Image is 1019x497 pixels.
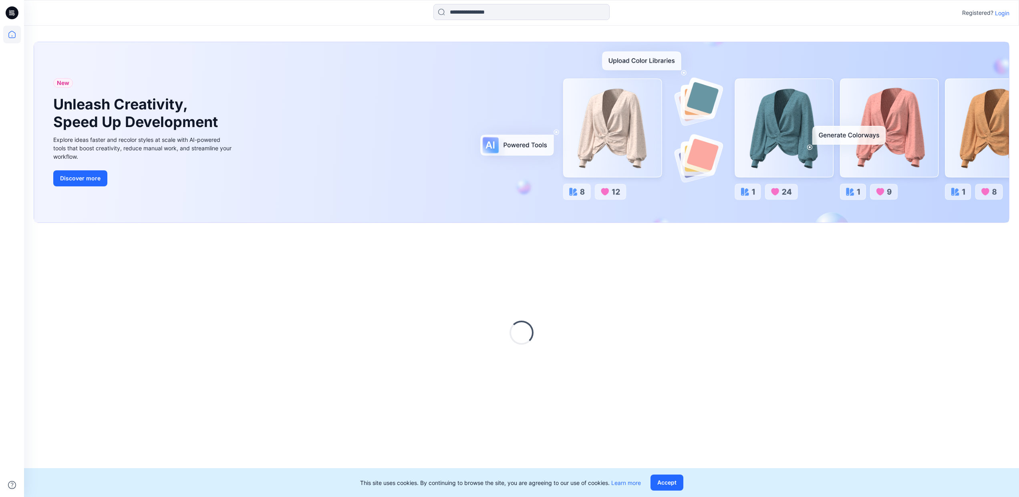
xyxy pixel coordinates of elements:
[53,170,107,186] button: Discover more
[53,96,222,130] h1: Unleash Creativity, Speed Up Development
[57,78,69,88] span: New
[611,479,641,486] a: Learn more
[995,9,1009,17] p: Login
[650,475,683,491] button: Accept
[962,8,993,18] p: Registered?
[53,170,234,186] a: Discover more
[360,479,641,487] p: This site uses cookies. By continuing to browse the site, you are agreeing to our use of cookies.
[53,135,234,161] div: Explore ideas faster and recolor styles at scale with AI-powered tools that boost creativity, red...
